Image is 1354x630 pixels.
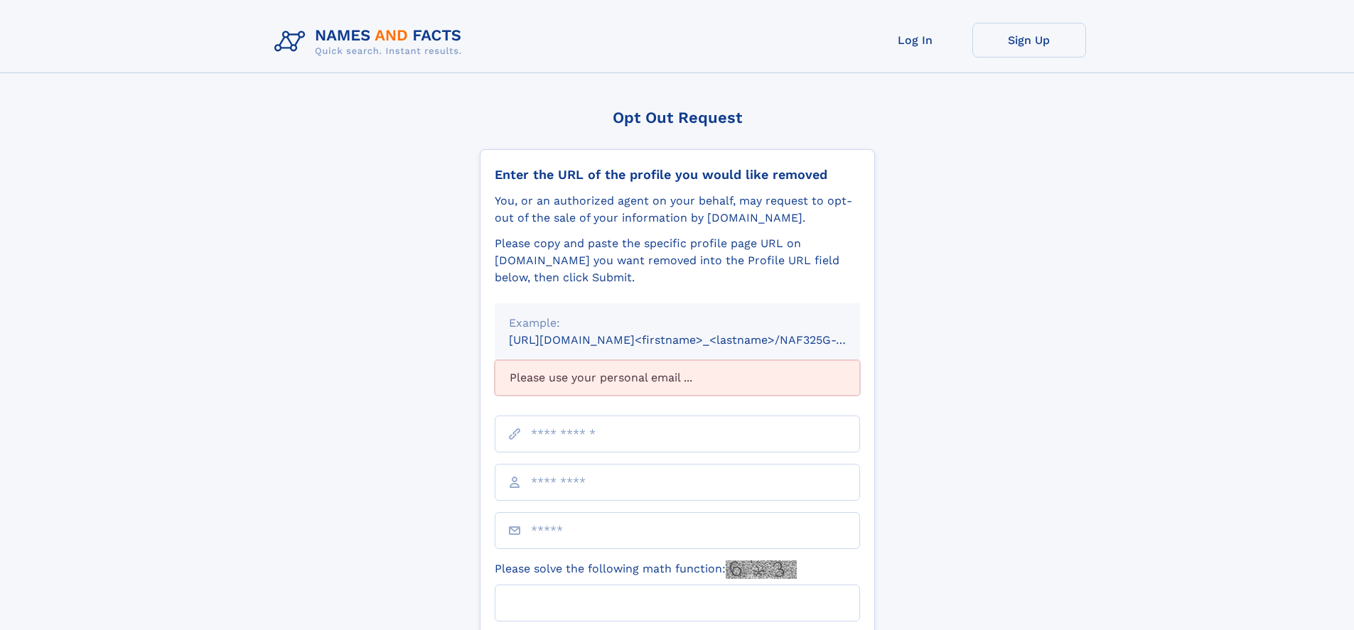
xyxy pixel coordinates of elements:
div: Please copy and paste the specific profile page URL on [DOMAIN_NAME] you want removed into the Pr... [495,235,860,286]
div: Enter the URL of the profile you would like removed [495,167,860,183]
div: Opt Out Request [480,109,875,126]
a: Log In [859,23,972,58]
a: Sign Up [972,23,1086,58]
div: Example: [509,315,846,332]
small: [URL][DOMAIN_NAME]<firstname>_<lastname>/NAF325G-xxxxxxxx [509,333,887,347]
img: Logo Names and Facts [269,23,473,61]
div: Please use your personal email ... [495,360,860,396]
div: You, or an authorized agent on your behalf, may request to opt-out of the sale of your informatio... [495,192,860,227]
label: Please solve the following math function: [495,560,797,579]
